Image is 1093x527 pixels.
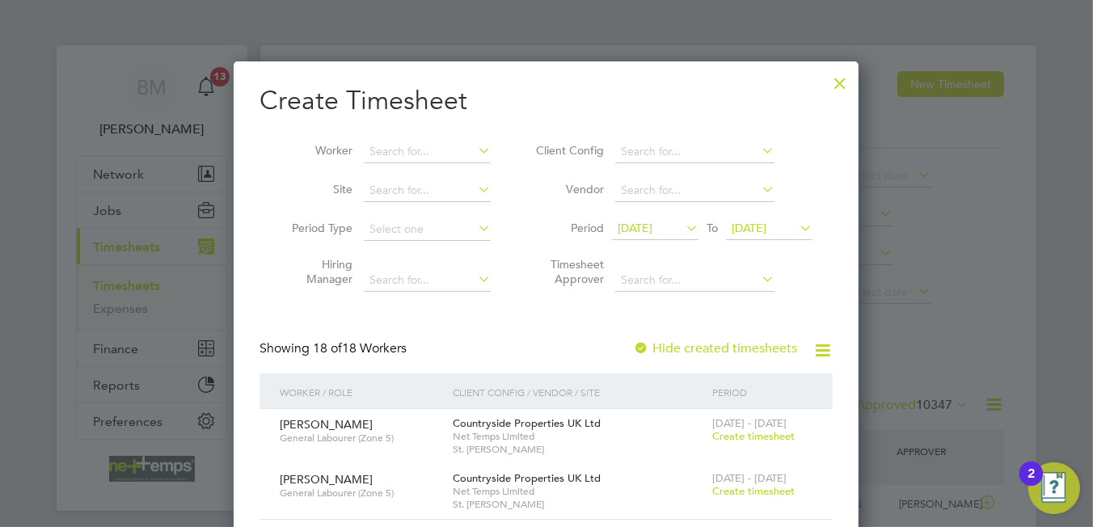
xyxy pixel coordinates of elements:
[453,416,601,430] span: Countryside Properties UK Ltd
[260,84,833,118] h2: Create Timesheet
[1028,462,1080,514] button: Open Resource Center, 2 new notifications
[313,340,407,356] span: 18 Workers
[449,373,708,411] div: Client Config / Vendor / Site
[732,221,766,235] span: [DATE]
[615,179,774,202] input: Search for...
[280,257,352,286] label: Hiring Manager
[276,373,449,411] div: Worker / Role
[364,218,491,241] input: Select one
[1028,474,1035,495] div: 2
[712,429,795,443] span: Create timesheet
[531,182,604,196] label: Vendor
[280,432,441,445] span: General Labourer (Zone 5)
[531,257,604,286] label: Timesheet Approver
[453,471,601,485] span: Countryside Properties UK Ltd
[453,443,704,456] span: St. [PERSON_NAME]
[615,269,774,292] input: Search for...
[280,221,352,235] label: Period Type
[280,487,441,500] span: General Labourer (Zone 5)
[453,485,704,498] span: Net Temps Limited
[531,143,604,158] label: Client Config
[280,143,352,158] label: Worker
[712,471,787,485] span: [DATE] - [DATE]
[260,340,410,357] div: Showing
[712,416,787,430] span: [DATE] - [DATE]
[313,340,342,356] span: 18 of
[708,373,817,411] div: Period
[280,417,373,432] span: [PERSON_NAME]
[633,340,797,356] label: Hide created timesheets
[364,269,491,292] input: Search for...
[615,141,774,163] input: Search for...
[702,217,723,238] span: To
[280,472,373,487] span: [PERSON_NAME]
[364,141,491,163] input: Search for...
[531,221,604,235] label: Period
[453,498,704,511] span: St. [PERSON_NAME]
[280,182,352,196] label: Site
[453,430,704,443] span: Net Temps Limited
[364,179,491,202] input: Search for...
[618,221,652,235] span: [DATE]
[712,484,795,498] span: Create timesheet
